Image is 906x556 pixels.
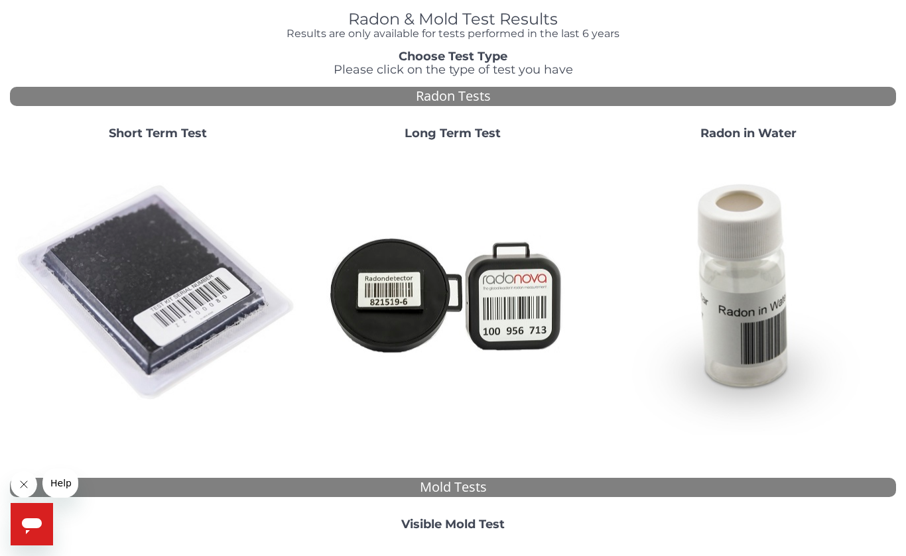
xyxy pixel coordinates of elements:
[109,126,207,140] strong: Short Term Test
[276,28,630,40] h4: Results are only available for tests performed in the last 6 years
[11,503,53,545] iframe: Button to launch messaging window
[15,151,300,435] img: ShortTerm.jpg
[11,471,37,498] iframe: Close message
[334,62,573,77] span: Please click on the type of test you have
[401,517,505,531] strong: Visible Mold Test
[310,151,595,435] img: Radtrak2vsRadtrak3.jpg
[10,478,896,497] div: Mold Tests
[10,87,896,106] div: Radon Tests
[606,151,891,435] img: RadoninWater.jpg
[700,126,797,140] strong: Radon in Water
[399,49,507,64] strong: Choose Test Type
[405,126,501,140] strong: Long Term Test
[276,11,630,28] h1: Radon & Mold Test Results
[42,469,78,498] iframe: Message from company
